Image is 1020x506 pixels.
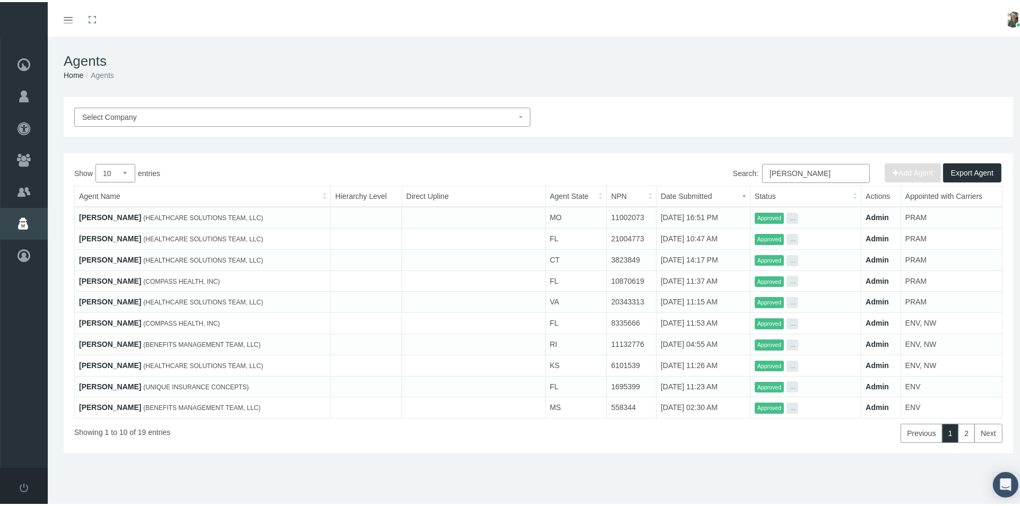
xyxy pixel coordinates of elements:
[866,275,889,283] a: Admin
[901,226,1002,248] td: PRAM
[861,184,901,205] th: Actions
[866,317,889,325] a: Admin
[901,395,1002,416] td: ENV
[866,232,889,241] a: Admin
[79,380,141,389] a: [PERSON_NAME]
[755,316,784,327] span: Approved
[143,255,263,262] span: (HEALTHCARE SOLUTIONS TEAM, LLC)
[901,332,1002,353] td: ENV, NW
[607,247,657,268] td: 3823849
[787,337,798,348] button: ...
[866,254,889,262] a: Admin
[607,205,657,226] td: 11002073
[787,379,798,390] button: ...
[545,374,607,395] td: FL
[787,400,798,412] button: ...
[607,353,657,374] td: 6101539
[942,422,959,441] a: 1
[901,311,1002,332] td: ENV, NW
[545,332,607,353] td: RI
[545,290,607,311] td: VA
[656,226,750,248] td: [DATE] 10:47 AM
[656,205,750,226] td: [DATE] 16:51 PM
[79,338,141,346] a: [PERSON_NAME]
[974,422,1002,441] a: Next
[656,353,750,374] td: [DATE] 11:26 AM
[545,184,607,205] th: Agent State: activate to sort column ascending
[787,316,798,327] button: ...
[143,381,249,389] span: (UNIQUE INSURANCE CONCEPTS)
[82,111,137,119] span: Select Company
[866,380,889,389] a: Admin
[656,374,750,395] td: [DATE] 11:23 AM
[143,212,263,220] span: (HEALTHCARE SOLUTIONS TEAM, LLC)
[607,290,657,311] td: 20343313
[545,205,607,226] td: MO
[755,400,784,412] span: Approved
[143,339,260,346] span: (BENEFITS MANAGEMENT TEAM, LLC)
[656,247,750,268] td: [DATE] 14:17 PM
[607,374,657,395] td: 1695399
[866,338,889,346] a: Admin
[79,317,141,325] a: [PERSON_NAME]
[143,402,260,409] span: (BENEFITS MANAGEMENT TEAM, LLC)
[545,395,607,416] td: MS
[607,184,657,205] th: NPN: activate to sort column ascending
[787,359,798,370] button: ...
[143,296,263,304] span: (HEALTHCARE SOLUTIONS TEAM, LLC)
[74,162,538,180] label: Show entries
[755,274,784,285] span: Approved
[79,254,141,262] a: [PERSON_NAME]
[95,162,135,180] select: Showentries
[656,332,750,353] td: [DATE] 04:55 AM
[866,211,889,220] a: Admin
[755,295,784,306] span: Approved
[733,162,870,181] label: Search:
[885,161,941,180] button: Add Agent
[866,401,889,409] a: Admin
[901,268,1002,290] td: PRAM
[901,374,1002,395] td: ENV
[143,233,263,241] span: (HEALTHCARE SOLUTIONS TEAM, LLC)
[866,359,889,368] a: Admin
[545,268,607,290] td: FL
[64,51,1013,67] h1: Agents
[607,395,657,416] td: 558344
[545,311,607,332] td: FL
[656,268,750,290] td: [DATE] 11:37 AM
[901,247,1002,268] td: PRAM
[143,318,220,325] span: (COMPASS HEALTH, INC)
[755,337,784,348] span: Approved
[787,274,798,285] button: ...
[901,184,1002,205] th: Appointed with Carriers
[755,232,784,243] span: Approved
[79,211,141,220] a: [PERSON_NAME]
[762,162,870,181] input: Search:
[545,247,607,268] td: CT
[656,311,750,332] td: [DATE] 11:53 AM
[656,395,750,416] td: [DATE] 02:30 AM
[901,353,1002,374] td: ENV, NW
[143,276,220,283] span: (COMPASS HEALTH, INC)
[866,295,889,304] a: Admin
[656,184,750,205] th: Date Submitted: activate to sort column ascending
[79,275,141,283] a: [PERSON_NAME]
[787,295,798,306] button: ...
[331,184,402,205] th: Hierarchy Level
[607,311,657,332] td: 8335666
[143,360,263,368] span: (HEALTHCARE SOLUTIONS TEAM, LLC)
[901,290,1002,311] td: PRAM
[79,295,141,304] a: [PERSON_NAME]
[402,184,545,205] th: Direct Upline
[901,205,1002,226] td: PRAM
[993,470,1018,495] div: Open Intercom Messenger
[755,211,784,222] span: Approved
[79,359,141,368] a: [PERSON_NAME]
[64,69,83,77] a: Home
[755,359,784,370] span: Approved
[787,232,798,243] button: ...
[545,353,607,374] td: KS
[901,422,942,441] a: Previous
[79,401,141,409] a: [PERSON_NAME]
[656,290,750,311] td: [DATE] 11:15 AM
